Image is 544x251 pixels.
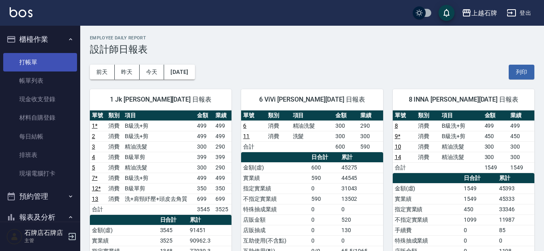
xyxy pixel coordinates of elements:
td: 300 [508,152,534,162]
td: 洗+肩頸紓壓+頭皮去角質 [123,194,195,204]
td: 特殊抽成業績 [241,204,309,214]
a: 8 [395,122,398,129]
td: 300 [333,120,358,131]
td: B級洗+剪 [440,131,482,141]
button: 登出 [503,6,534,20]
td: 金額(虛) [393,183,462,194]
th: 類別 [416,110,440,121]
h5: 石牌店石牌店 [24,229,65,237]
td: 實業績 [393,194,462,204]
h3: 設計師日報表 [90,44,534,55]
td: 300 [333,131,358,141]
td: 0 [309,235,339,246]
td: 不指定實業績 [241,194,309,204]
td: 合計 [90,204,106,214]
a: 5 [92,164,95,171]
a: 2 [92,133,95,139]
td: 450 [462,204,497,214]
td: 實業績 [90,235,158,246]
td: 3525 [158,235,188,246]
button: 今天 [140,65,164,80]
a: 帳單列表 [3,71,77,90]
td: 499 [195,120,213,131]
td: 消費 [416,120,440,131]
td: 店販金額 [241,214,309,225]
td: 45275 [339,162,383,173]
a: 13 [92,196,98,202]
th: 類別 [266,110,291,121]
td: 11987 [497,214,534,225]
button: 上越石牌 [459,5,500,21]
button: 預約管理 [3,186,77,207]
td: 消費 [106,152,123,162]
td: 300 [483,152,509,162]
td: 590 [309,173,339,183]
td: 590 [358,141,383,152]
td: 3545 [158,225,188,235]
td: 洗髮 [291,131,334,141]
table: a dense table [90,110,231,215]
td: B級單剪 [123,183,195,194]
th: 金額 [483,110,509,121]
td: 1549 [508,162,534,173]
td: 45393 [497,183,534,194]
th: 累計 [339,152,383,163]
table: a dense table [393,110,534,173]
td: 399 [195,152,213,162]
h2: Employee Daily Report [90,35,534,41]
td: 消費 [416,131,440,141]
a: 排班表 [3,146,77,164]
td: 13502 [339,194,383,204]
td: 精油洗髮 [123,141,195,152]
td: 0 [309,183,339,194]
td: 300 [508,141,534,152]
td: 0 [339,204,383,214]
th: 項目 [291,110,334,121]
td: 499 [213,173,232,183]
td: 499 [213,131,232,141]
td: 290 [213,141,232,152]
td: 45333 [497,194,534,204]
td: 300 [483,141,509,152]
td: 店販抽成 [241,225,309,235]
td: B級單剪 [123,152,195,162]
td: 699 [195,194,213,204]
td: 消費 [416,152,440,162]
button: save [438,5,455,21]
button: [DATE] [164,65,195,80]
td: 0 [497,235,534,246]
td: 450 [483,131,509,141]
td: 600 [333,141,358,152]
td: 31043 [339,183,383,194]
th: 累計 [188,215,231,225]
a: 4 [92,154,95,160]
td: B級洗+剪 [123,131,195,141]
td: 消費 [106,131,123,141]
td: 互助使用(不含點) [241,235,309,246]
div: 上越石牌 [471,8,497,18]
td: 0 [462,235,497,246]
td: 不指定實業績 [393,214,462,225]
a: 10 [395,143,401,150]
td: 300 [358,131,383,141]
td: 33346 [497,204,534,214]
a: 14 [395,154,401,160]
th: 單號 [241,110,266,121]
td: 44545 [339,173,383,183]
button: 前天 [90,65,115,80]
button: 櫃檯作業 [3,29,77,50]
td: 0 [309,214,339,225]
td: 3525 [213,204,232,214]
td: B級洗+剪 [123,120,195,131]
td: 499 [195,131,213,141]
td: 合計 [393,162,416,173]
td: 450 [508,131,534,141]
td: 合計 [241,141,266,152]
th: 項目 [123,110,195,121]
th: 累計 [497,173,534,184]
td: 消費 [106,183,123,194]
button: 列印 [509,65,534,80]
td: 精油洗髮 [440,152,482,162]
button: 昨天 [115,65,140,80]
a: 現場電腦打卡 [3,164,77,183]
